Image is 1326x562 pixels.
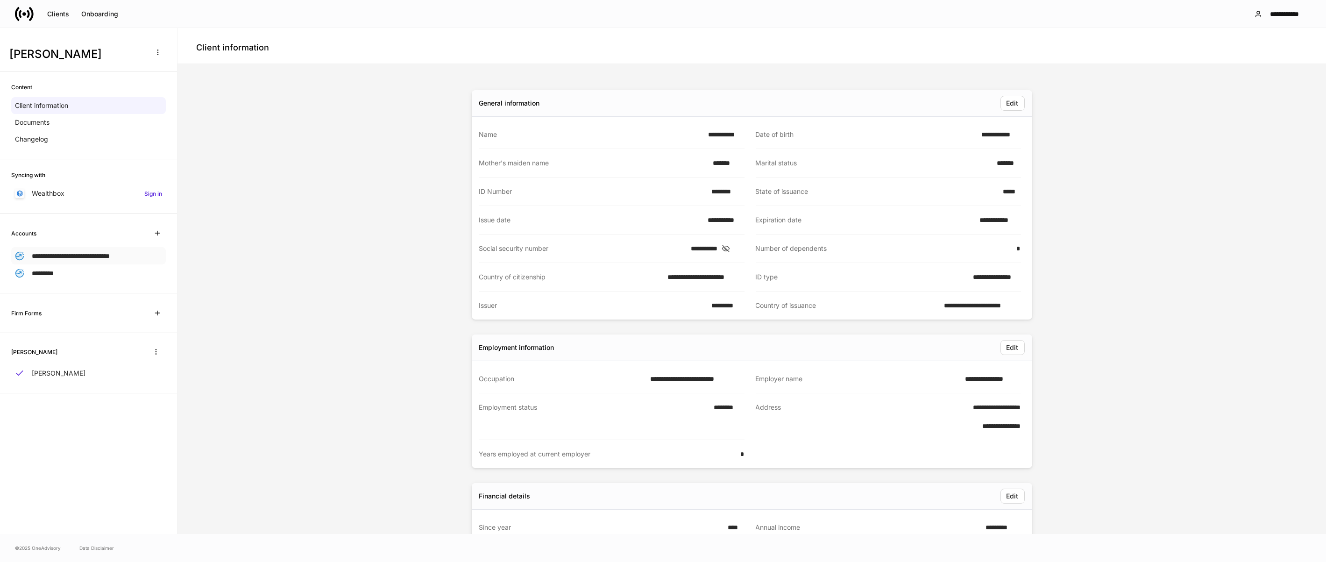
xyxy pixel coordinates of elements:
[11,114,166,131] a: Documents
[15,544,61,552] span: © 2025 OneAdvisory
[479,158,707,168] div: Mother's maiden name
[479,491,531,501] div: Financial details
[756,301,938,310] div: Country of issuance
[1000,96,1025,111] button: Edit
[1000,340,1025,355] button: Edit
[1007,344,1019,351] div: Edit
[15,118,50,127] p: Documents
[32,369,85,378] p: [PERSON_NAME]
[79,544,114,552] a: Data Disclaimer
[479,244,685,253] div: Social security number
[9,47,144,62] h3: [PERSON_NAME]
[11,365,166,382] a: [PERSON_NAME]
[479,403,709,430] div: Employment status
[479,301,706,310] div: Issuer
[479,374,645,384] div: Occupation
[11,171,45,179] h6: Syncing with
[47,11,69,17] div: Clients
[11,309,42,318] h6: Firm Forms
[756,130,976,139] div: Date of birth
[479,187,706,196] div: ID Number
[479,215,702,225] div: Issue date
[479,130,703,139] div: Name
[756,158,992,168] div: Marital status
[756,215,974,225] div: Expiration date
[32,189,64,198] p: Wealthbox
[75,7,124,21] button: Onboarding
[15,135,48,144] p: Changelog
[756,403,943,431] div: Address
[1007,100,1019,107] div: Edit
[11,97,166,114] a: Client information
[479,523,723,532] div: Since year
[756,523,980,532] div: Annual income
[479,99,540,108] div: General information
[81,11,118,17] div: Onboarding
[756,244,1011,253] div: Number of dependents
[11,229,36,238] h6: Accounts
[479,272,662,282] div: Country of citizenship
[756,187,997,196] div: State of issuance
[15,101,68,110] p: Client information
[479,449,735,459] div: Years employed at current employer
[196,42,269,53] h4: Client information
[11,348,57,356] h6: [PERSON_NAME]
[1007,493,1019,499] div: Edit
[41,7,75,21] button: Clients
[144,189,162,198] h6: Sign in
[11,185,166,202] a: WealthboxSign in
[11,83,32,92] h6: Content
[11,131,166,148] a: Changelog
[479,343,554,352] div: Employment information
[1000,489,1025,504] button: Edit
[756,272,968,282] div: ID type
[756,374,960,384] div: Employer name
